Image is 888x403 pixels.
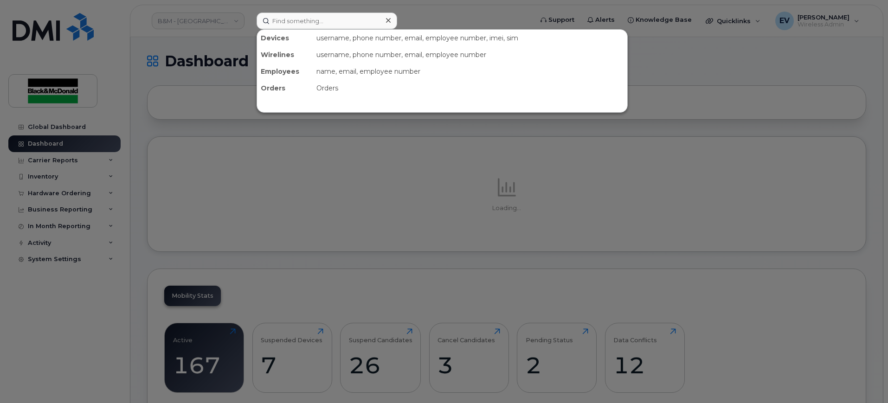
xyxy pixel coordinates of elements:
[313,30,627,46] div: username, phone number, email, employee number, imei, sim
[257,80,313,96] div: Orders
[257,30,313,46] div: Devices
[313,63,627,80] div: name, email, employee number
[313,46,627,63] div: username, phone number, email, employee number
[257,63,313,80] div: Employees
[257,46,313,63] div: Wirelines
[313,80,627,96] div: Orders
